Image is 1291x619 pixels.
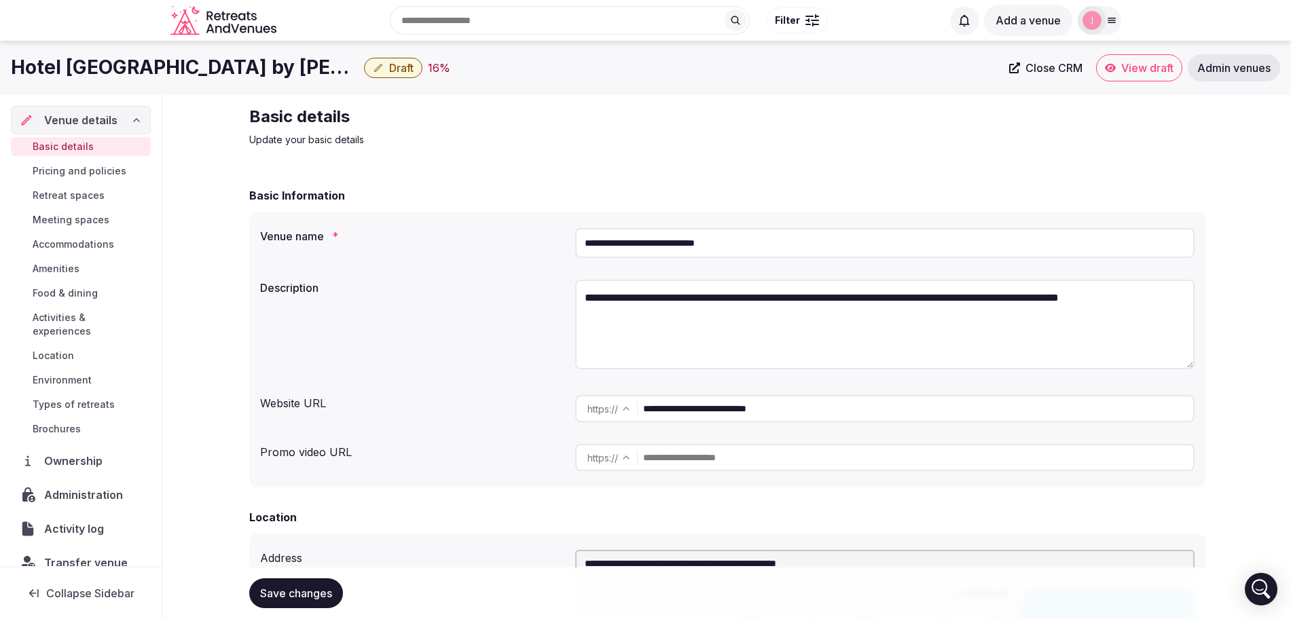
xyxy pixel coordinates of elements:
a: Food & dining [11,284,151,303]
button: 16% [428,60,450,76]
a: Basic details [11,137,151,156]
a: Add a venue [984,14,1072,27]
span: Types of retreats [33,398,115,411]
span: Administration [44,487,128,503]
a: Admin venues [1188,54,1280,81]
a: Retreat spaces [11,186,151,205]
span: View draft [1121,61,1174,75]
a: Amenities [11,259,151,278]
button: Draft [364,58,422,78]
a: Close CRM [1001,54,1091,81]
span: Save changes [260,586,332,600]
a: Ownership [11,447,151,475]
span: Activity log [44,521,109,537]
span: Retreat spaces [33,189,105,202]
a: Location [11,346,151,365]
button: Save changes [249,578,343,608]
svg: Retreats and Venues company logo [170,5,279,36]
a: Accommodations [11,235,151,254]
div: Website URL [260,390,564,411]
button: Collapse Sidebar [11,578,151,608]
p: Update your basic details [249,133,706,147]
span: Food & dining [33,286,98,300]
span: Meeting spaces [33,213,109,227]
span: Transfer venue [44,555,128,571]
button: Add a venue [984,5,1072,36]
span: Draft [389,61,414,75]
span: Location [33,349,74,362]
div: Address [260,544,564,566]
a: Pricing and policies [11,162,151,181]
a: Meeting spaces [11,210,151,229]
a: View draft [1096,54,1182,81]
img: jen-7867 [1083,11,1102,30]
label: Description [260,282,564,293]
span: Admin venues [1197,61,1271,75]
span: Venue details [44,112,117,128]
h2: Location [249,509,297,525]
span: Collapse Sidebar [46,586,134,600]
span: Basic details [33,140,94,153]
span: Ownership [44,453,108,469]
span: Brochures [33,422,81,436]
a: Activity log [11,514,151,543]
span: Pricing and policies [33,164,126,178]
label: Venue name [260,231,564,242]
div: Open Intercom Messenger [1245,573,1277,605]
a: Administration [11,481,151,509]
div: 16 % [428,60,450,76]
span: Environment [33,373,92,387]
a: Types of retreats [11,395,151,414]
span: Close CRM [1025,61,1083,75]
div: Promo video URL [260,438,564,460]
a: Visit the homepage [170,5,279,36]
h1: Hotel [GEOGRAPHIC_DATA] by [PERSON_NAME] [11,54,359,81]
a: Activities & experiences [11,308,151,341]
span: Amenities [33,262,79,276]
span: Accommodations [33,238,114,251]
a: Brochures [11,419,151,438]
span: Filter [775,14,800,27]
h2: Basic details [249,106,706,128]
button: Filter [766,7,828,33]
button: Transfer venue [11,548,151,577]
h2: Basic Information [249,187,345,204]
span: Activities & experiences [33,311,145,338]
a: Environment [11,371,151,390]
